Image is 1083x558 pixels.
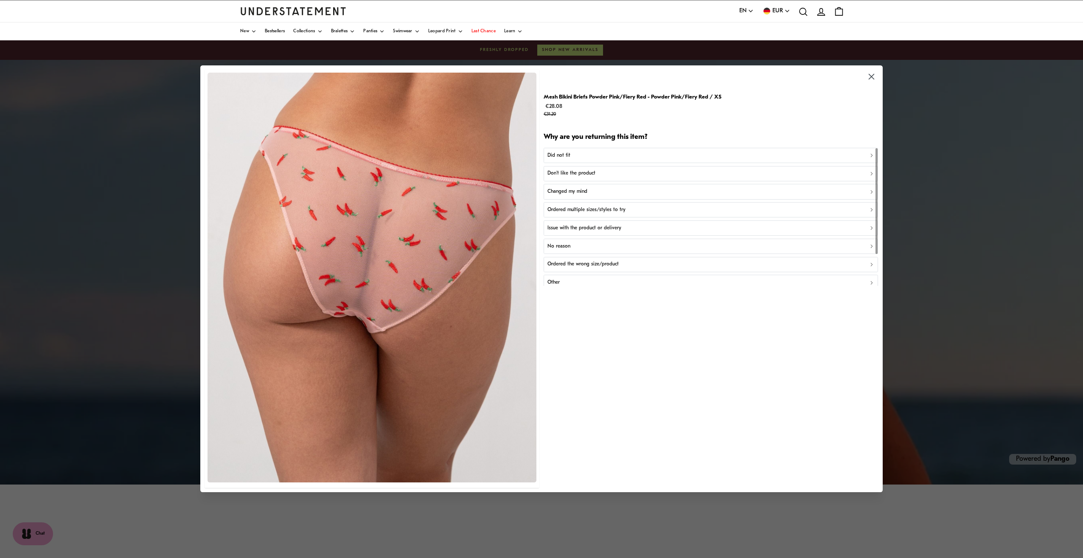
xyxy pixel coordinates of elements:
a: Collections [293,23,322,40]
span: Last Chance [471,29,496,34]
button: EUR [762,6,790,16]
a: New [240,23,256,40]
span: EN [739,6,746,16]
p: Did not fit [547,152,570,160]
button: Did not fit [544,148,878,163]
a: Last Chance [471,23,496,40]
p: Changed my mind [547,188,587,196]
span: Swimwear [393,29,412,34]
a: Swimwear [393,23,419,40]
span: Leopard Print [428,29,456,34]
a: Leopard Print [428,23,463,40]
h2: Why are you returning this item? [544,132,878,142]
span: Panties [363,29,377,34]
p: Don't like the product [547,170,595,178]
button: Issue with the product or delivery [544,220,878,236]
a: Learn [504,23,523,40]
p: Mesh Bikini Briefs Powder Pink/Fiery Red - Powder Pink/Fiery Red / XS [544,93,721,101]
button: Changed my mind [544,184,878,200]
button: Other [544,275,878,290]
span: Collections [293,29,315,34]
a: Understatement Homepage [240,7,346,15]
p: €28.08 [544,102,721,119]
p: No reason [547,242,570,251]
span: Bestsellers [265,29,285,34]
p: Other [547,279,560,287]
button: No reason [544,239,878,254]
button: Ordered multiple sizes/styles to try [544,203,878,218]
button: Don't like the product [544,166,878,181]
span: New [240,29,249,34]
a: Bralettes [331,23,355,40]
a: Bestsellers [265,23,285,40]
p: Ordered the wrong size/product [547,261,619,269]
strike: €31.20 [544,113,556,117]
span: EUR [772,6,783,16]
img: PCME-BRF-002-1.jpg [208,73,536,482]
button: Ordered the wrong size/product [544,257,878,272]
button: EN [739,6,754,16]
a: Panties [363,23,384,40]
span: Learn [504,29,516,34]
span: Bralettes [331,29,348,34]
p: Ordered multiple sizes/styles to try [547,206,626,214]
p: Issue with the product or delivery [547,224,621,232]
